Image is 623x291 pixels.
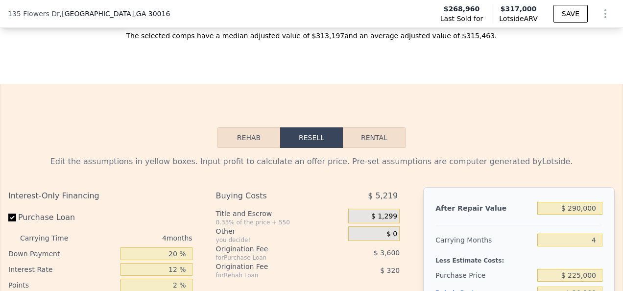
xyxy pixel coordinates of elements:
[435,231,533,249] div: Carrying Months
[8,209,117,226] label: Purchase Loan
[596,4,615,24] button: Show Options
[8,214,16,221] input: Purchase Loan
[216,244,324,254] div: Origination Fee
[216,271,324,279] div: for Rehab Loan
[134,10,170,18] span: , GA 30016
[216,262,324,271] div: Origination Fee
[216,209,345,218] div: Title and Escrow
[371,212,397,221] span: $ 1,299
[216,218,345,226] div: 0.33% of the price + 550
[374,249,400,257] span: $ 3,600
[8,9,60,19] span: 135 Flowers Dr
[501,5,537,13] span: $317,000
[380,267,400,274] span: $ 320
[60,9,170,19] span: , [GEOGRAPHIC_DATA]
[343,127,406,148] button: Rental
[87,230,192,246] div: 4 months
[499,14,537,24] span: Lotside ARV
[368,187,398,205] span: $ 5,219
[553,5,588,23] button: SAVE
[20,230,83,246] div: Carrying Time
[216,254,324,262] div: for Purchase Loan
[435,249,602,267] div: Less Estimate Costs:
[216,187,324,205] div: Buying Costs
[216,226,345,236] div: Other
[8,262,117,277] div: Interest Rate
[435,267,533,284] div: Purchase Price
[217,127,280,148] button: Rehab
[386,230,397,239] span: $ 0
[8,156,615,168] div: Edit the assumptions in yellow boxes. Input profit to calculate an offer price. Pre-set assumptio...
[8,187,192,205] div: Interest-Only Financing
[8,246,117,262] div: Down Payment
[444,4,480,14] span: $268,960
[440,14,483,24] span: Last Sold for
[280,127,343,148] button: Resell
[435,199,533,217] div: After Repair Value
[216,236,345,244] div: you decide!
